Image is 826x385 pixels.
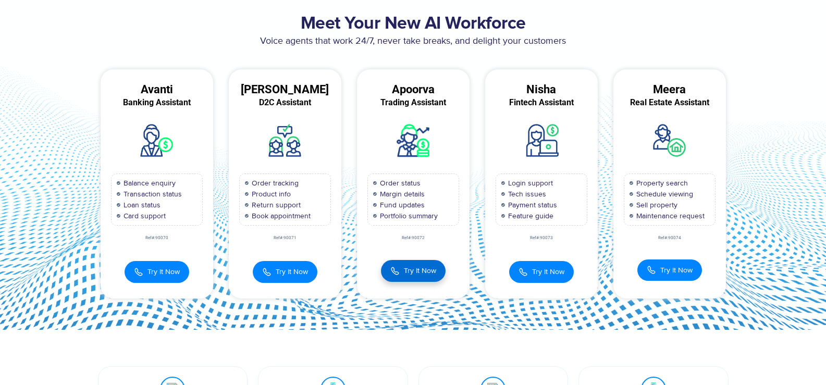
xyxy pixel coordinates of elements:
[509,261,574,283] button: Try It Now
[390,265,400,277] img: Call Icon
[229,236,341,240] div: Ref#:90071
[93,34,734,48] p: Voice agents that work 24/7, never take breaks, and delight your customers
[249,178,299,189] span: Order tracking
[634,178,688,189] span: Property search
[121,210,166,221] span: Card support
[506,189,546,200] span: Tech issues
[506,178,553,189] span: Login support
[125,261,189,283] button: Try It Now
[377,178,421,189] span: Order status
[121,178,176,189] span: Balance enquiry
[485,85,598,94] div: Nisha
[101,85,213,94] div: Avanti
[519,266,528,278] img: Call Icon
[634,210,705,221] span: Maintenance request
[377,189,425,200] span: Margin details
[377,200,425,210] span: Fund updates
[249,210,311,221] span: Book appointment
[147,266,180,277] span: Try It Now
[93,14,734,34] h2: Meet Your New AI Workforce
[357,236,470,240] div: Ref#:90072
[404,265,436,276] span: Try It Now
[634,189,693,200] span: Schedule viewing
[485,98,598,107] div: Fintech Assistant
[377,210,438,221] span: Portfolio summary
[249,200,301,210] span: Return support
[253,261,317,283] button: Try It Now
[532,266,564,277] span: Try It Now
[647,265,656,275] img: Call Icon
[262,266,272,278] img: Call Icon
[660,265,693,276] span: Try It Now
[276,266,308,277] span: Try It Now
[506,210,553,221] span: Feature guide
[101,236,213,240] div: Ref#:90070
[613,85,726,94] div: Meera
[381,260,446,282] button: Try It Now
[229,85,341,94] div: [PERSON_NAME]
[357,98,470,107] div: Trading Assistant
[121,189,182,200] span: Transaction status
[485,236,598,240] div: Ref#:90073
[249,189,291,200] span: Product info
[613,98,726,107] div: Real Estate Assistant
[357,85,470,94] div: Apoorva
[229,98,341,107] div: D2C Assistant
[134,266,143,278] img: Call Icon
[506,200,557,210] span: Payment status
[101,98,213,107] div: Banking Assistant
[121,200,161,210] span: Loan status
[634,200,677,210] span: Sell property
[637,259,702,281] button: Try It Now
[613,236,726,240] div: Ref#:90074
